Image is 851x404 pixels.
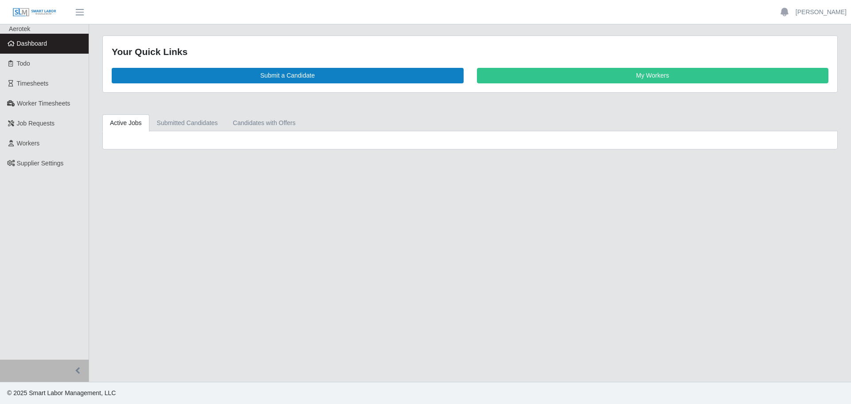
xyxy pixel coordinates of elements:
a: My Workers [477,68,829,83]
span: Todo [17,60,30,67]
span: © 2025 Smart Labor Management, LLC [7,389,116,396]
span: Aerotek [9,25,30,32]
a: Submit a Candidate [112,68,464,83]
span: Job Requests [17,120,55,127]
span: Workers [17,140,40,147]
img: SLM Logo [12,8,57,17]
span: Dashboard [17,40,47,47]
a: Submitted Candidates [149,114,226,132]
span: Supplier Settings [17,160,64,167]
span: Timesheets [17,80,49,87]
div: Your Quick Links [112,45,828,59]
a: Active Jobs [102,114,149,132]
span: Worker Timesheets [17,100,70,107]
a: [PERSON_NAME] [796,8,847,17]
a: Candidates with Offers [225,114,303,132]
